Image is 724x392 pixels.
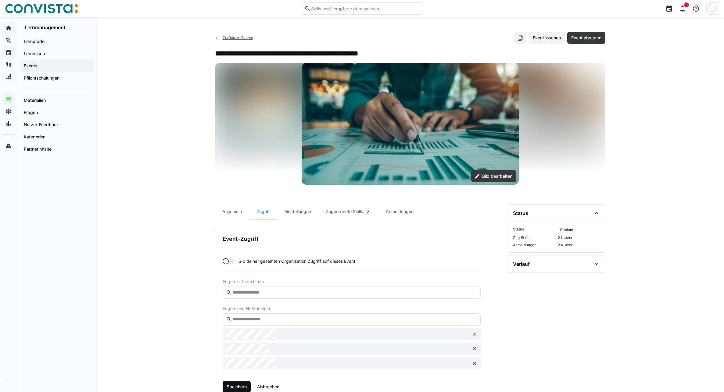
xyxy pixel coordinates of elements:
span: Zurück zu Events [223,35,253,40]
button: Event absagen [567,32,605,44]
div: Status [513,210,528,216]
span: Speichern [226,384,248,390]
div: Zugriff [249,204,277,219]
span: Gib deiner gesamten Organisation Zugriff auf dieses Event [238,258,355,264]
span: Abbrechen [256,384,280,390]
div: Verlauf [513,261,530,267]
span: 2 Nutzer [558,243,600,248]
span: Event absagen [570,35,602,41]
button: Event löschen [529,32,565,44]
span: 2 Nutzer [558,235,600,240]
span: Füge einen Nutzer hinzu [223,306,481,311]
span: Geplant [560,227,573,232]
div: Einstellungen [277,204,318,219]
a: Zurück zu Events [215,35,253,40]
span: Füge ein Team hinzu [223,279,481,284]
span: Bild bearbeiten [481,173,513,179]
span: Status [513,227,555,233]
span: Anmeldungen [513,243,555,248]
h3: Event-Zugriff [223,236,259,242]
span: Zugriff für [513,235,555,240]
button: Bild bearbeiten [471,170,516,182]
div: Zugeordnete Skills [318,204,378,219]
div: Allgemein [215,204,249,219]
div: Anmeldungen [378,204,421,219]
input: Skills und Lernpfade durchsuchen… [310,6,420,11]
span: 3 [686,3,687,7]
span: 0 [367,209,369,214]
span: Event löschen [532,35,562,41]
